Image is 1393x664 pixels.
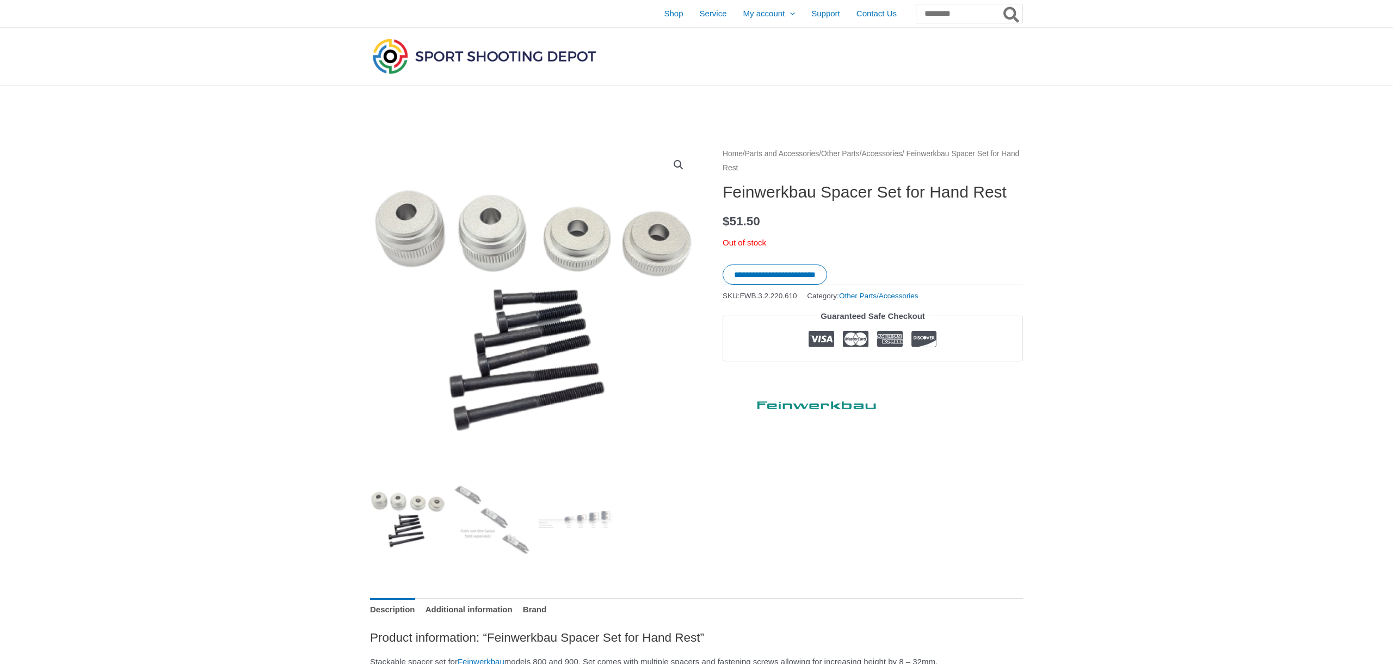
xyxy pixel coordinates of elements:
[723,370,1023,383] iframe: Customer reviews powered by Trustpilot
[723,289,797,303] span: SKU:
[370,482,446,557] img: Feinwerkbau Spacer Set for Hand Rest
[370,36,599,76] img: Sport Shooting Depot
[523,598,546,622] a: Brand
[538,482,613,557] img: Feinwerkbau Spacer Set for Hand Rest - Image 3
[723,182,1023,202] h1: Feinwerkbau Spacer Set for Hand Rest
[839,292,919,300] a: Other Parts/Accessories
[370,598,415,622] a: Description
[723,147,1023,175] nav: Breadcrumb
[723,150,743,158] a: Home
[740,292,797,300] span: FWB.3.2.220.610
[723,214,730,228] span: $
[454,482,529,557] img: Feinwerkbau Spacer Set for Hand Rest - Image 2
[745,150,819,158] a: Parts and Accessories
[807,289,918,303] span: Category:
[723,214,760,228] bdi: 51.50
[370,147,696,474] img: Feinwerkbau Spacer Set for Hand Rest
[723,235,1023,250] p: Out of stock
[426,598,513,622] a: Additional information
[669,155,688,175] a: View full-screen image gallery
[816,309,929,324] legend: Guaranteed Safe Checkout
[1001,4,1022,23] button: Search
[723,391,886,414] a: Feinwerkbau
[821,150,902,158] a: Other Parts/Accessories
[370,630,1023,645] h2: Product information: “Feinwerkbau Spacer Set for Hand Rest”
